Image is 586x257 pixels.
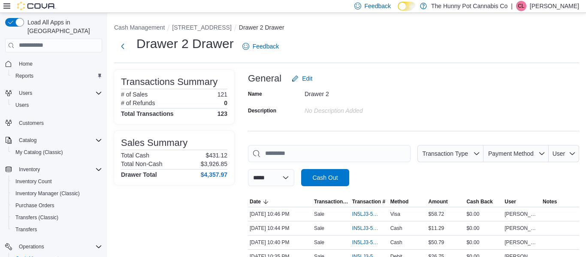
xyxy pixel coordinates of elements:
[288,70,316,87] button: Edit
[15,135,102,145] span: Catalog
[15,135,40,145] button: Catalog
[305,87,420,97] div: Drawer 2
[518,1,524,11] span: CL
[541,197,579,207] button: Notes
[121,91,148,98] h6: # of Sales
[12,224,40,235] a: Transfers
[19,120,44,127] span: Customers
[352,239,378,246] span: IN5LJ3-5760050
[15,242,48,252] button: Operations
[314,198,349,205] span: Transaction Type
[553,150,565,157] span: User
[19,243,44,250] span: Operations
[12,188,102,199] span: Inventory Manager (Classic)
[121,160,163,167] h6: Total Non-Cash
[390,239,402,246] span: Cash
[121,110,174,117] h4: Total Transactions
[312,197,350,207] button: Transaction Type
[217,91,227,98] p: 121
[114,38,131,55] button: Next
[429,239,444,246] span: $50.79
[15,58,102,69] span: Home
[352,223,387,233] button: IN5LJ3-5760074
[352,209,387,219] button: IN5LJ3-5760087
[114,24,165,31] button: Cash Management
[250,198,261,205] span: Date
[417,145,483,162] button: Transaction Type
[9,99,106,111] button: Users
[15,178,52,185] span: Inventory Count
[248,91,262,97] label: Name
[465,237,503,248] div: $0.00
[2,241,106,253] button: Operations
[15,88,36,98] button: Users
[465,197,503,207] button: Cash Back
[114,23,579,33] nav: An example of EuiBreadcrumbs
[12,147,102,157] span: My Catalog (Classic)
[12,176,102,187] span: Inventory Count
[121,138,187,148] h3: Sales Summary
[2,87,106,99] button: Users
[350,197,389,207] button: Transaction #
[15,190,80,197] span: Inventory Manager (Classic)
[2,134,106,146] button: Catalog
[248,209,312,219] div: [DATE] 10:46 PM
[365,2,391,10] span: Feedback
[301,169,349,186] button: Cash Out
[398,2,416,11] input: Dark Mode
[15,214,58,221] span: Transfers (Classic)
[239,38,282,55] a: Feedback
[390,211,400,218] span: Visa
[19,60,33,67] span: Home
[390,198,409,205] span: Method
[390,225,402,232] span: Cash
[19,166,40,173] span: Inventory
[314,239,324,246] p: Sale
[9,212,106,224] button: Transfers (Classic)
[389,197,427,207] button: Method
[305,104,420,114] div: No Description added
[12,71,102,81] span: Reports
[302,74,312,83] span: Edit
[2,163,106,175] button: Inventory
[352,198,385,205] span: Transaction #
[15,242,102,252] span: Operations
[9,200,106,212] button: Purchase Orders
[504,239,539,246] span: [PERSON_NAME]
[465,223,503,233] div: $0.00
[15,73,33,79] span: Reports
[427,197,465,207] button: Amount
[516,1,526,11] div: Carla Larose
[248,223,312,233] div: [DATE] 10:44 PM
[24,18,102,35] span: Load All Apps in [GEOGRAPHIC_DATA]
[504,198,516,205] span: User
[172,24,231,31] button: [STREET_ADDRESS]
[201,160,227,167] p: $3,926.85
[503,197,541,207] button: User
[15,88,102,98] span: Users
[19,137,36,144] span: Catalog
[12,200,58,211] a: Purchase Orders
[201,171,227,178] h4: $4,357.97
[121,100,155,106] h6: # of Refunds
[9,175,106,187] button: Inventory Count
[530,1,579,11] p: [PERSON_NAME]
[19,90,32,97] span: Users
[9,146,106,158] button: My Catalog (Classic)
[15,164,43,175] button: Inventory
[352,225,378,232] span: IN5LJ3-5760074
[224,100,227,106] p: 0
[466,198,492,205] span: Cash Back
[136,35,234,52] h1: Drawer 2 Drawer
[12,147,66,157] a: My Catalog (Classic)
[121,152,149,159] h6: Total Cash
[2,57,106,70] button: Home
[12,224,102,235] span: Transfers
[15,117,102,128] span: Customers
[12,71,37,81] a: Reports
[488,150,534,157] span: Payment Method
[511,1,513,11] p: |
[352,211,378,218] span: IN5LJ3-5760087
[9,70,106,82] button: Reports
[483,145,549,162] button: Payment Method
